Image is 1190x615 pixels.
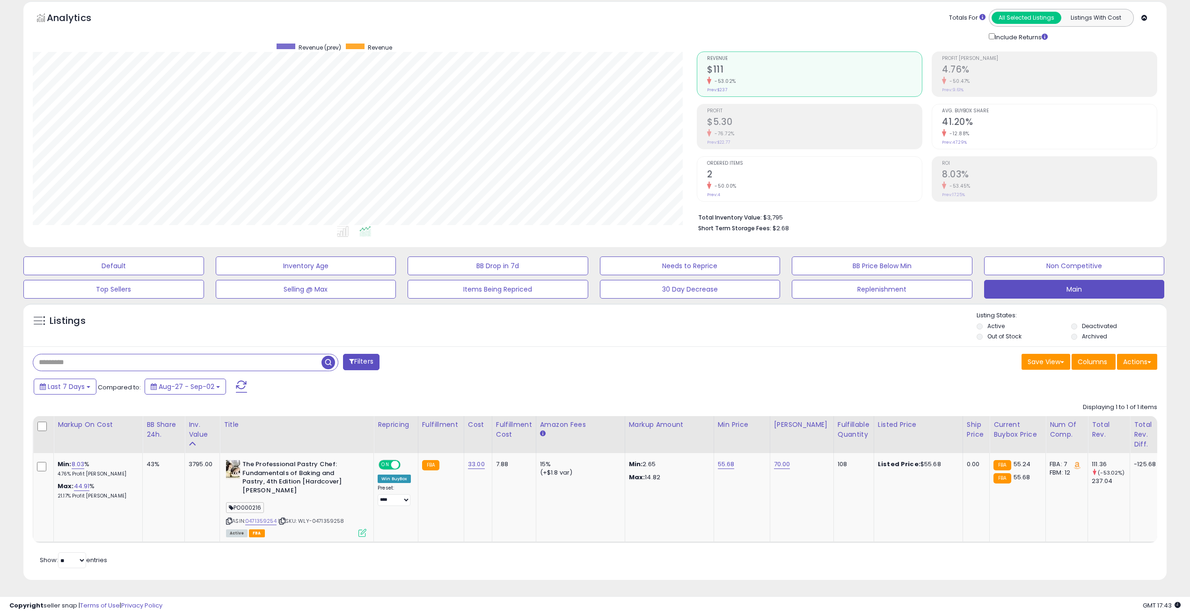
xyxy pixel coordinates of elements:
[378,420,414,430] div: Repricing
[58,420,139,430] div: Markup on Cost
[48,382,85,391] span: Last 7 Days
[1072,354,1116,370] button: Columns
[977,311,1167,320] p: Listing States:
[242,460,356,497] b: The Professional Pastry Chef: Fundamentals of Baking and Pastry, 4th Edition [Hardcover] [PERSON_...
[1082,332,1107,340] label: Archived
[226,502,264,513] span: PO000216
[1050,460,1080,469] div: FBA: 7
[629,460,707,469] p: 2.65
[58,482,135,499] div: %
[54,416,143,453] th: The percentage added to the cost of goods (COGS) that forms the calculator for Min & Max prices.
[629,460,643,469] strong: Min:
[942,192,965,198] small: Prev: 17.25%
[468,420,488,430] div: Cost
[1061,12,1131,24] button: Listings With Cost
[946,78,970,85] small: -50.47%
[80,601,120,610] a: Terms of Use
[629,420,710,430] div: Markup Amount
[1092,460,1130,469] div: 111.36
[98,383,141,392] span: Compared to:
[408,280,588,299] button: Items Being Repriced
[245,517,277,525] a: 0471359254
[967,420,986,439] div: Ship Price
[1082,322,1117,330] label: Deactivated
[34,379,96,395] button: Last 7 Days
[1022,354,1070,370] button: Save View
[496,420,532,439] div: Fulfillment Cost
[146,460,177,469] div: 43%
[249,529,265,537] span: FBA
[698,213,762,221] b: Total Inventory Value:
[987,332,1022,340] label: Out of Stock
[226,460,366,536] div: ASIN:
[942,109,1157,114] span: Avg. Buybox Share
[792,280,972,299] button: Replenishment
[58,482,74,491] b: Max:
[1143,601,1181,610] span: 2025-09-10 17:43 GMT
[838,460,867,469] div: 108
[774,420,830,430] div: [PERSON_NAME]
[216,280,396,299] button: Selling @ Max
[838,420,870,439] div: Fulfillable Quantity
[540,460,618,469] div: 15%
[942,139,967,145] small: Prev: 47.29%
[216,256,396,275] button: Inventory Age
[942,169,1157,182] h2: 8.03%
[468,460,485,469] a: 33.00
[299,44,341,51] span: Revenue (prev)
[1014,460,1031,469] span: 55.24
[226,529,248,537] span: All listings currently available for purchase on Amazon
[23,256,204,275] button: Default
[987,322,1005,330] label: Active
[946,183,971,190] small: -53.45%
[707,64,922,77] h2: $111
[58,460,72,469] b: Min:
[878,420,959,430] div: Listed Price
[540,420,621,430] div: Amazon Fees
[540,469,618,477] div: (+$1.8 var)
[1098,469,1124,476] small: (-53.02%)
[121,601,162,610] a: Privacy Policy
[878,460,920,469] b: Listed Price:
[984,256,1165,275] button: Non Competitive
[378,485,411,506] div: Preset:
[23,280,204,299] button: Top Sellers
[946,130,970,137] small: -12.88%
[408,256,588,275] button: BB Drop in 7d
[698,211,1150,222] li: $3,795
[47,11,110,27] h5: Analytics
[496,460,529,469] div: 7.88
[993,473,1011,483] small: FBA
[72,460,85,469] a: 8.03
[942,64,1157,77] h2: 4.76%
[50,315,86,328] h5: Listings
[711,78,736,85] small: -53.02%
[698,224,771,232] b: Short Term Storage Fees:
[145,379,226,395] button: Aug-27 - Sep-02
[1078,357,1107,366] span: Columns
[40,556,107,564] span: Show: entries
[1050,469,1080,477] div: FBM: 12
[368,44,392,51] span: Revenue
[600,256,781,275] button: Needs to Reprice
[629,473,645,482] strong: Max:
[707,117,922,129] h2: $5.30
[707,192,720,198] small: Prev: 4
[707,139,730,145] small: Prev: $22.77
[378,475,411,483] div: Win BuyBox
[9,601,162,610] div: seller snap | |
[1083,403,1157,412] div: Displaying 1 to 1 of 1 items
[774,460,790,469] a: 70.00
[159,382,214,391] span: Aug-27 - Sep-02
[226,460,240,479] img: 51Uj-0zi8SL._SL40_.jpg
[984,280,1165,299] button: Main
[707,169,922,182] h2: 2
[422,420,460,430] div: Fulfillment
[1117,354,1157,370] button: Actions
[967,460,982,469] div: 0.00
[982,31,1059,42] div: Include Returns
[1134,460,1156,469] div: -125.68
[1050,420,1084,439] div: Num of Comp.
[189,420,216,439] div: Inv. value
[878,460,956,469] div: $55.68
